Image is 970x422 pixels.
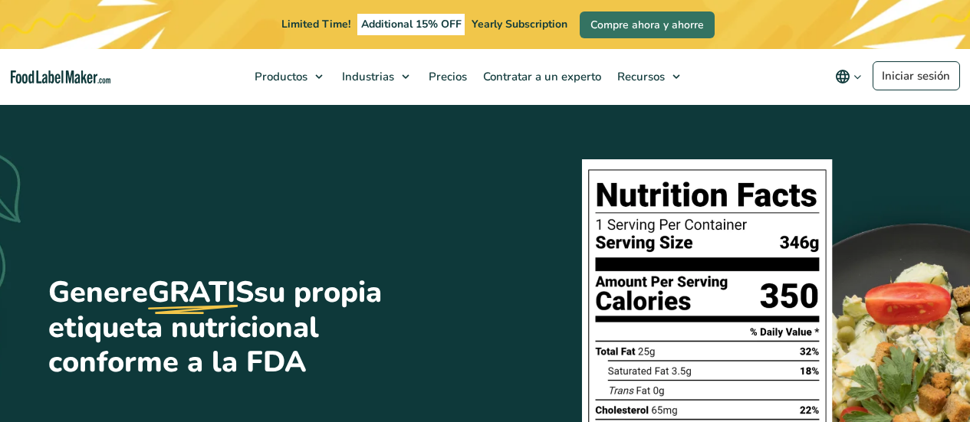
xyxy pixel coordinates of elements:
[478,69,603,84] span: Contratar a un experto
[580,11,715,38] a: Compre ahora y ahorre
[357,14,465,35] span: Additional 15% OFF
[250,69,309,84] span: Productos
[281,17,350,31] span: Limited Time!
[148,275,254,310] u: GRATIS
[610,49,688,104] a: Recursos
[48,275,401,380] h1: Genere su propia etiqueta nutricional conforme a la FDA
[613,69,666,84] span: Recursos
[472,17,567,31] span: Yearly Subscription
[873,61,960,90] a: Iniciar sesión
[334,49,417,104] a: Industrias
[421,49,472,104] a: Precios
[337,69,396,84] span: Industrias
[247,49,330,104] a: Productos
[475,49,606,104] a: Contratar a un experto
[424,69,469,84] span: Precios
